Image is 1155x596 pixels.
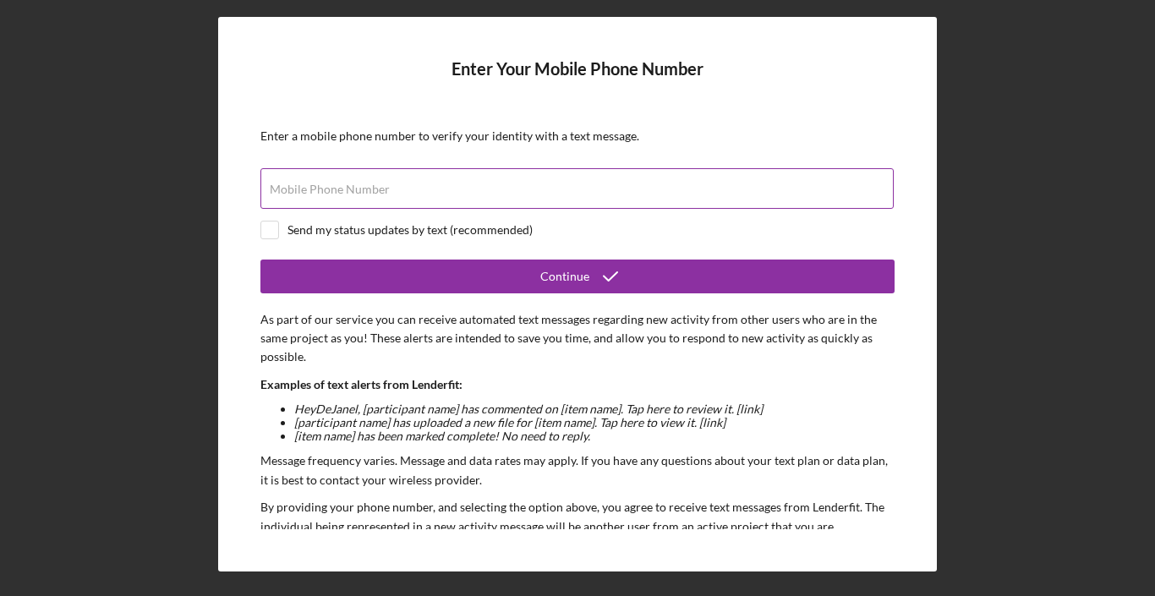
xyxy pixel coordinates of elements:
li: Hey DeJanel , [participant name] has commented on [item name]. Tap here to review it. [link] [294,402,895,416]
p: As part of our service you can receive automated text messages regarding new activity from other ... [260,310,895,367]
div: Send my status updates by text (recommended) [287,223,533,237]
div: Enter a mobile phone number to verify your identity with a text message. [260,129,895,143]
p: Examples of text alerts from Lenderfit: [260,375,895,394]
h4: Enter Your Mobile Phone Number [260,59,895,104]
p: Message frequency varies. Message and data rates may apply. If you have any questions about your ... [260,451,895,489]
p: By providing your phone number, and selecting the option above, you agree to receive text message... [260,498,895,555]
div: Continue [540,260,589,293]
li: [participant name] has uploaded a new file for [item name]. Tap here to view it. [link] [294,416,895,429]
button: Continue [260,260,895,293]
label: Mobile Phone Number [270,183,390,196]
li: [item name] has been marked complete! No need to reply. [294,429,895,443]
